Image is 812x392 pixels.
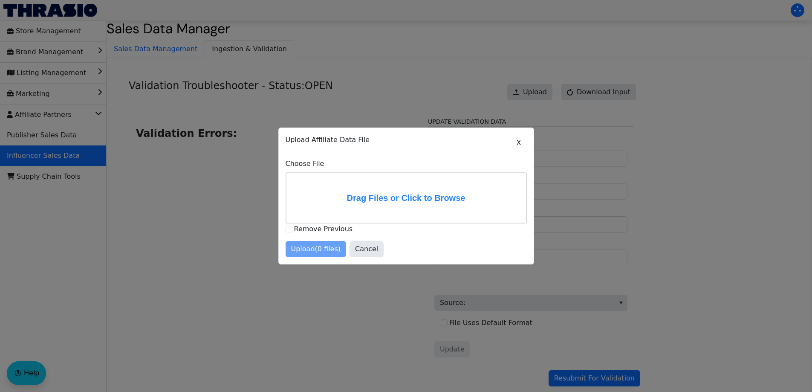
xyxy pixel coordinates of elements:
[294,225,353,233] label: Remove Previous
[517,138,521,148] span: X
[286,135,527,145] p: Upload Affiliate Data File
[355,244,378,254] span: Cancel
[286,159,527,169] label: Choose File
[511,135,527,151] button: X
[286,173,526,223] label: Drag Files or Click to Browse
[350,241,384,257] button: Cancel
